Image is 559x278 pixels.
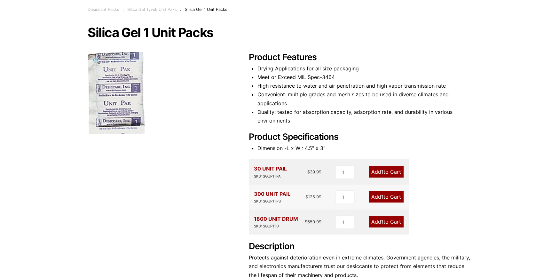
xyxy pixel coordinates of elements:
[307,169,310,174] span: $
[249,241,471,252] h2: Description
[307,169,321,174] bdi: 39.99
[257,82,471,90] li: High resistance to water and air penetration and high vapor transmission rate
[180,7,181,12] span: :
[305,194,321,199] bdi: 125.99
[369,191,404,203] a: Add1to Cart
[305,219,307,224] span: $
[88,26,471,39] h1: Silica Gel 1 Unit Packs
[381,169,383,175] span: 1
[254,223,298,229] div: SKU: SGUP1TD
[93,57,100,64] span: 🔍
[254,190,290,204] div: 300 UNIT PAIL
[257,64,471,73] li: Drying Applications for all size packaging
[305,194,308,199] span: $
[257,108,471,125] li: Quality: tested for absorption capacity, adsorption rate, and durability in various environments
[88,52,145,134] img: Silica Gel 1 Unit Packs
[122,7,124,12] span: :
[257,144,471,153] li: Dimension -L x W : 4.5" x 3"
[88,52,105,70] a: View full-screen image gallery
[257,73,471,82] li: Meet or Exceed MIL Spec-3464
[88,7,119,12] a: Desiccant Packs
[369,216,404,227] a: Add1to Cart
[249,52,471,63] h2: Product Features
[185,7,227,12] span: Silica Gel 1 Unit Packs
[381,218,383,225] span: 1
[305,219,321,224] bdi: 650.99
[254,164,287,179] div: 30 UNIT PAIL
[127,7,177,12] a: Silica Gel Tyvek Unit Paks
[254,215,298,229] div: 1800 UNIT DRUM
[369,166,404,178] a: Add1to Cart
[257,90,471,107] li: Convenient: multiple grades and mesh sizes to be used in diverse climates and applications
[249,132,471,142] h2: Product Specifications
[381,194,383,200] span: 1
[254,198,290,204] div: SKU: SGUP1TPB
[254,173,287,179] div: SKU: SGUP1TPA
